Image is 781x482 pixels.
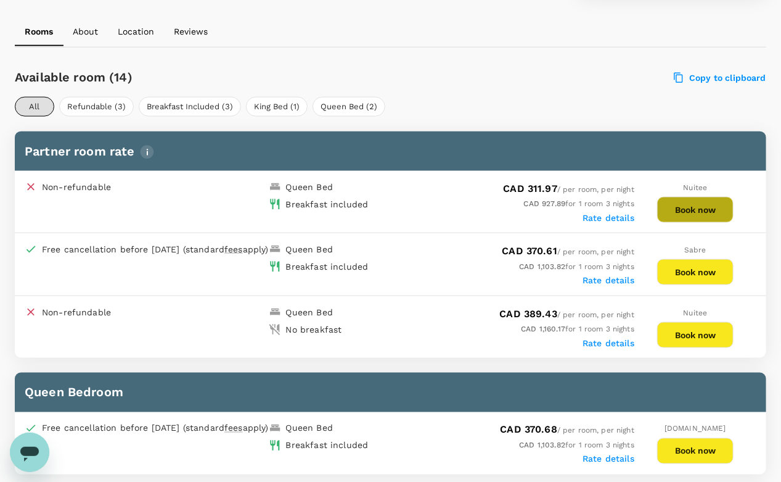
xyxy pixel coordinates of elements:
[286,306,333,318] div: Queen Bed
[499,310,634,319] span: / per room, per night
[59,97,134,117] button: Refundable (3)
[286,439,369,452] div: Breakfast included
[674,72,766,83] label: Copy to clipboard
[521,325,634,333] span: for 1 room 3 nights
[500,424,557,436] span: CAD 370.68
[286,260,369,273] div: Breakfast included
[246,97,308,117] button: King Bed (1)
[502,245,557,257] span: CAD 370.61
[269,243,281,256] img: king-bed-icon
[15,97,54,117] button: All
[140,145,154,159] img: info-tooltip-icon
[521,325,565,333] span: CAD 1,160.17
[684,246,706,254] span: Sabre
[224,423,243,433] span: fees
[583,275,634,285] label: Rate details
[519,441,634,450] span: for 1 room 3 nights
[42,243,269,256] div: Free cancellation before [DATE] (standard apply)
[664,425,726,433] span: [DOMAIN_NAME]
[42,181,111,193] p: Non-refundable
[657,259,734,285] button: Book now
[519,262,634,271] span: for 1 room 3 nights
[73,25,98,38] p: About
[269,181,281,193] img: king-bed-icon
[269,422,281,434] img: king-bed-icon
[286,198,369,210] div: Breakfast included
[583,213,634,223] label: Rate details
[583,338,634,348] label: Rate details
[503,183,557,194] span: CAD 311.97
[25,141,756,161] h6: Partner room rate
[519,441,565,450] span: CAD 1,103.82
[286,422,333,434] div: Queen Bed
[684,309,708,317] span: Nuitee
[118,25,154,38] p: Location
[657,197,734,223] button: Book now
[139,97,241,117] button: Breakfast Included (3)
[502,247,634,256] span: / per room, per night
[224,244,243,254] span: fees
[503,185,634,194] span: / per room, per night
[524,199,634,208] span: for 1 room 3 nights
[42,422,269,434] div: Free cancellation before [DATE] (standard apply)
[499,308,557,320] span: CAD 389.43
[286,181,333,193] div: Queen Bed
[500,426,634,435] span: / per room, per night
[286,323,342,336] div: No breakfast
[313,97,385,117] button: Queen Bed (2)
[524,199,566,208] span: CAD 927.89
[286,243,333,256] div: Queen Bed
[684,183,708,192] span: Nuitee
[25,25,53,38] p: Rooms
[174,25,208,38] p: Reviews
[519,262,565,271] span: CAD 1,103.82
[583,454,634,464] label: Rate details
[657,322,734,348] button: Book now
[15,67,451,87] h6: Available room (14)
[42,306,111,318] p: Non-refundable
[657,438,734,464] button: Book now
[269,306,281,318] img: king-bed-icon
[25,383,756,402] h6: Queen Bedroom
[10,433,49,472] iframe: Button to launch messaging window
